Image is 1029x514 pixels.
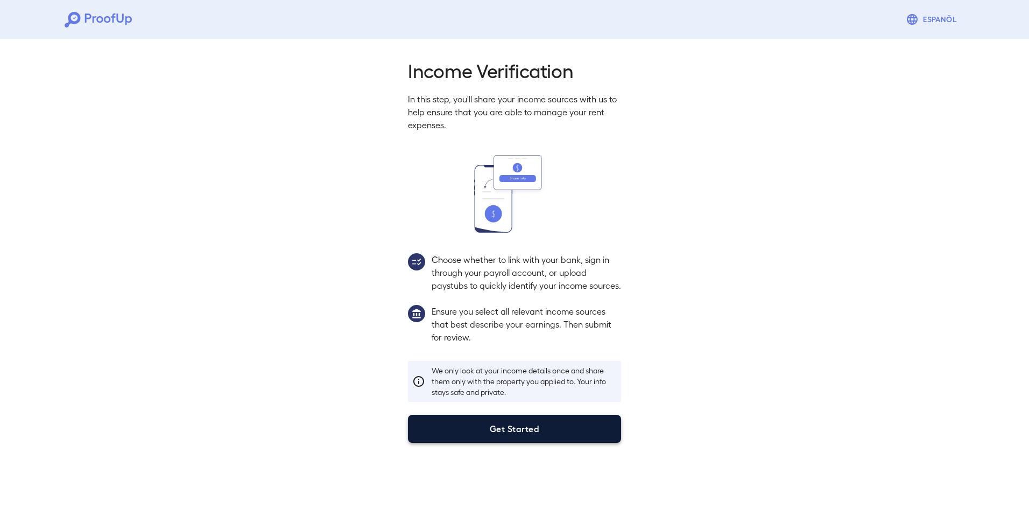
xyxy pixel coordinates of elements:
[408,58,621,82] h2: Income Verification
[432,253,621,292] p: Choose whether to link with your bank, sign in through your payroll account, or upload paystubs t...
[408,415,621,443] button: Get Started
[408,253,425,270] img: group2.svg
[432,365,617,398] p: We only look at your income details once and share them only with the property you applied to. Yo...
[408,305,425,322] img: group1.svg
[432,305,621,344] p: Ensure you select all relevant income sources that best describe your earnings. Then submit for r...
[474,155,555,233] img: transfer_money.svg
[901,9,964,30] button: Espanõl
[408,93,621,131] p: In this step, you'll share your income sources with us to help ensure that you are able to manage...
